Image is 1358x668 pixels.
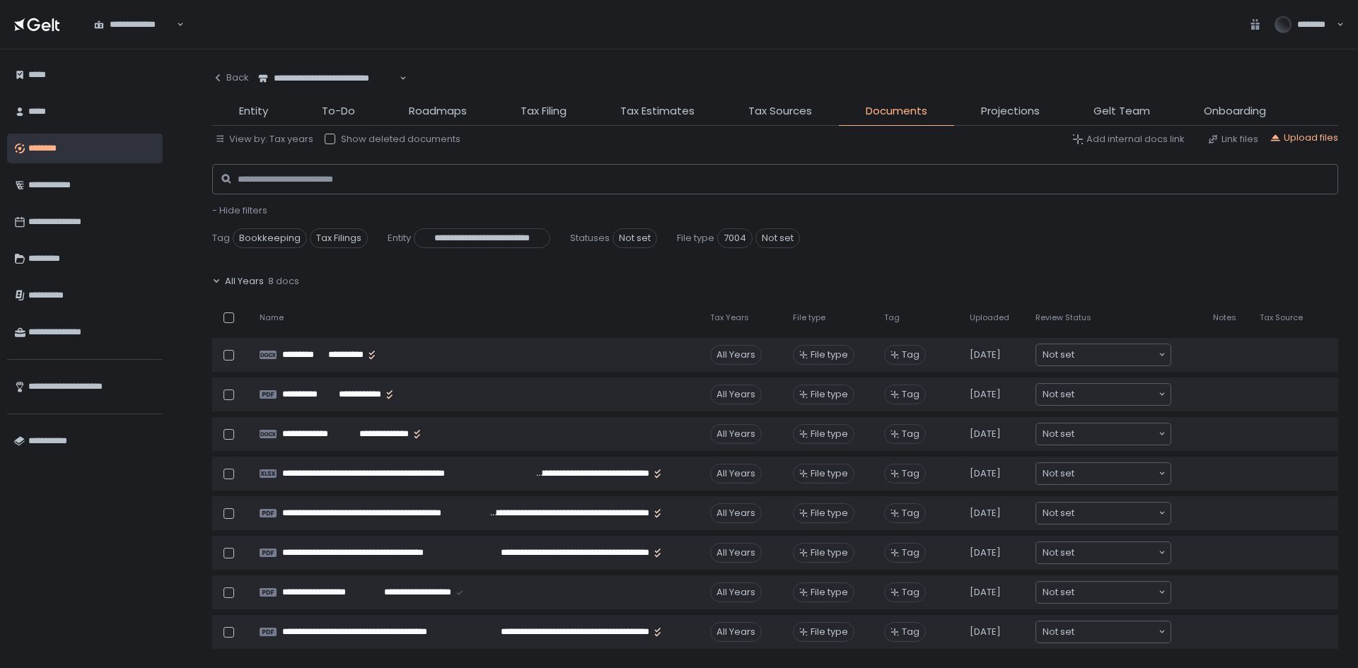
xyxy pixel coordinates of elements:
span: Not set [1043,348,1074,362]
span: [DATE] [970,626,1001,638]
span: Not set [1043,625,1074,639]
span: Tag [902,348,919,361]
span: Tag [902,546,919,559]
span: Tag [902,428,919,440]
span: File type [811,428,848,440]
span: Notes [1213,312,1236,323]
span: To-Do [322,103,355,119]
span: Roadmaps [409,103,467,119]
div: Back [212,71,249,84]
span: File type [811,546,848,559]
span: Tag [902,467,919,480]
span: [DATE] [970,467,1001,480]
div: Link files [1207,133,1258,146]
button: Back [212,64,249,92]
div: Search for option [1036,503,1171,524]
span: Tag [902,586,919,599]
span: File type [811,586,848,599]
span: File type [811,388,848,401]
span: File type [811,626,848,638]
span: Tax Estimates [620,103,695,119]
div: All Years [710,424,762,444]
span: Onboarding [1204,103,1266,119]
input: Search for option [1074,467,1157,481]
input: Search for option [397,71,398,86]
div: Search for option [1036,423,1171,445]
span: Not set [1043,427,1074,441]
span: File type [677,232,714,245]
div: All Years [710,345,762,365]
span: Tax Sources [748,103,812,119]
span: [DATE] [970,348,1001,361]
span: Gelt Team [1093,103,1150,119]
div: All Years [710,582,762,602]
span: File type [793,312,825,323]
div: All Years [710,622,762,642]
div: All Years [710,385,762,404]
span: Tag [902,388,919,401]
span: Name [260,312,284,323]
span: Tag [902,626,919,638]
button: Upload files [1270,131,1338,144]
span: All Years [225,275,264,288]
span: Tag [884,312,900,323]
input: Search for option [1074,506,1157,520]
input: Search for option [1074,387,1157,402]
div: All Years [710,464,762,484]
input: Search for option [1074,546,1157,560]
button: - Hide filters [212,204,267,217]
span: Documents [866,103,927,119]
span: [DATE] [970,546,1001,559]
span: File type [811,507,848,520]
div: Search for option [1036,344,1171,365]
div: All Years [710,543,762,563]
span: Tax Filing [521,103,567,119]
input: Search for option [1074,348,1157,362]
button: View by: Tax years [215,133,313,146]
span: 8 docs [268,275,299,288]
span: [DATE] [970,586,1001,599]
span: Entity [239,103,268,119]
div: Search for option [1036,582,1171,603]
span: Not set [613,228,657,248]
span: Bookkeeping [233,228,307,248]
span: Entity [388,232,411,245]
input: Search for option [1074,625,1157,639]
button: Add internal docs link [1072,133,1185,146]
span: File type [811,467,848,480]
div: Search for option [85,10,184,40]
span: Review Status [1035,312,1091,323]
span: Not set [1043,467,1074,481]
div: Search for option [1036,463,1171,484]
div: Search for option [1036,542,1171,563]
div: All Years [710,503,762,523]
span: Projections [981,103,1040,119]
span: [DATE] [970,428,1001,440]
span: Not set [1043,585,1074,599]
span: Statuses [570,232,610,245]
span: Tag [212,232,230,245]
span: 7004 [717,228,753,248]
span: [DATE] [970,388,1001,401]
div: Search for option [1036,621,1171,643]
div: Search for option [1036,384,1171,405]
div: Search for option [249,64,407,93]
span: File type [811,348,848,361]
span: Not set [1043,506,1074,520]
span: Not set [1043,546,1074,560]
span: Not set [1043,387,1074,402]
span: Tax Source [1260,312,1303,323]
span: Tag [902,507,919,520]
input: Search for option [1074,427,1157,441]
span: Uploaded [970,312,1009,323]
input: Search for option [1074,585,1157,599]
span: [DATE] [970,507,1001,520]
span: Not set [755,228,800,248]
span: Tax Years [710,312,749,323]
span: Tax Filings [310,228,368,248]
